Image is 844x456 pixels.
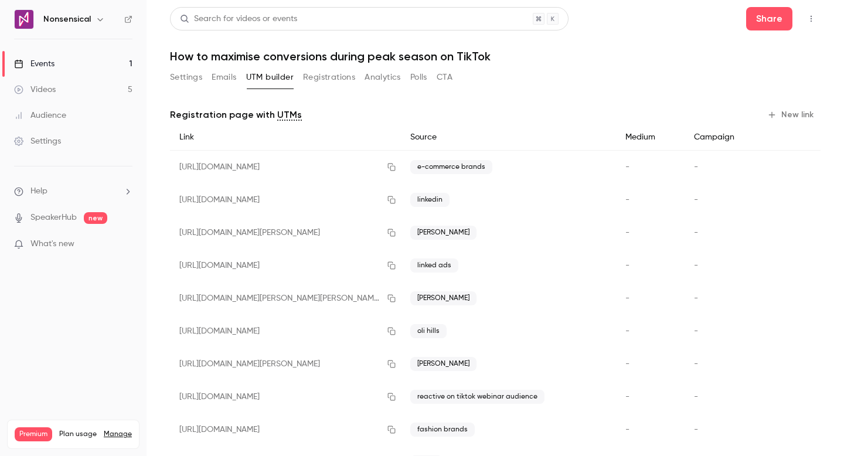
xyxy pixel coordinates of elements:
span: - [694,393,698,401]
span: - [625,393,629,401]
span: - [625,294,629,302]
div: [URL][DOMAIN_NAME][PERSON_NAME] [170,216,401,249]
span: fashion brands [410,423,475,437]
p: Registration page with [170,108,302,122]
div: [URL][DOMAIN_NAME][PERSON_NAME] [170,348,401,380]
iframe: Noticeable Trigger [118,239,132,250]
button: UTM builder [246,68,294,87]
span: - [694,360,698,368]
button: Analytics [365,68,401,87]
div: Source [401,124,616,151]
a: Manage [104,430,132,439]
img: Nonsensical [15,10,33,29]
span: Premium [15,427,52,441]
span: - [694,327,698,335]
button: Polls [410,68,427,87]
span: - [625,229,629,237]
span: - [625,426,629,434]
span: oli hills [410,324,447,338]
button: Settings [170,68,202,87]
div: Search for videos or events [180,13,297,25]
div: [URL][DOMAIN_NAME] [170,380,401,413]
div: [URL][DOMAIN_NAME] [170,413,401,446]
span: linkedin [410,193,450,207]
span: - [694,196,698,204]
span: - [694,229,698,237]
span: - [694,294,698,302]
div: [URL][DOMAIN_NAME] [170,249,401,282]
span: - [694,163,698,171]
li: help-dropdown-opener [14,185,132,198]
div: Audience [14,110,66,121]
h6: Nonsensical [43,13,91,25]
button: Emails [212,68,236,87]
span: e-commerce brands [410,160,492,174]
span: - [625,360,629,368]
button: Share [746,7,792,30]
span: [PERSON_NAME] [410,226,477,240]
span: - [625,261,629,270]
button: New link [763,106,821,124]
span: - [625,163,629,171]
div: [URL][DOMAIN_NAME] [170,151,401,184]
span: Help [30,185,47,198]
span: What's new [30,238,74,250]
div: Campaign [685,124,768,151]
span: - [694,426,698,434]
a: SpeakerHub [30,212,77,224]
div: [URL][DOMAIN_NAME][PERSON_NAME][PERSON_NAME] [170,282,401,315]
span: - [694,261,698,270]
div: [URL][DOMAIN_NAME] [170,183,401,216]
span: [PERSON_NAME] [410,291,477,305]
button: Registrations [303,68,355,87]
span: Plan usage [59,430,97,439]
button: CTA [437,68,452,87]
span: linked ads [410,258,458,273]
span: reactive on tiktok webinar audience [410,390,544,404]
div: Settings [14,135,61,147]
div: Events [14,58,55,70]
span: - [625,327,629,335]
div: [URL][DOMAIN_NAME] [170,315,401,348]
span: new [84,212,107,224]
h1: How to maximise conversions during peak season on TikTok [170,49,821,63]
div: Medium [616,124,685,151]
div: Videos [14,84,56,96]
div: Link [170,124,401,151]
span: [PERSON_NAME] [410,357,477,371]
a: UTMs [277,108,302,122]
span: - [625,196,629,204]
